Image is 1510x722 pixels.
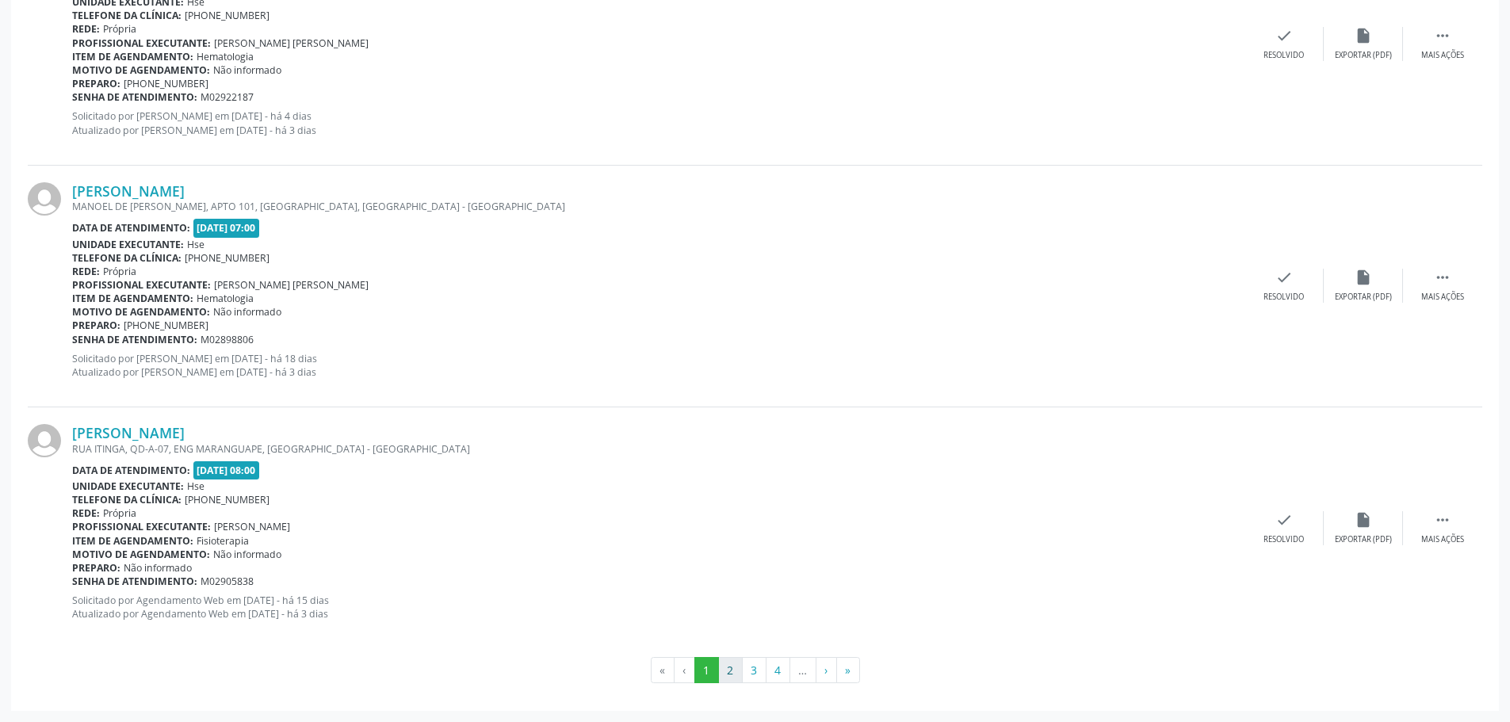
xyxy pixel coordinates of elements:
[124,77,208,90] span: [PHONE_NUMBER]
[124,561,192,575] span: Não informado
[213,63,281,77] span: Não informado
[1355,269,1372,286] i: insert_drive_file
[72,251,182,265] b: Telefone da clínica:
[1275,269,1293,286] i: check
[72,352,1244,379] p: Solicitado por [PERSON_NAME] em [DATE] - há 18 dias Atualizado por [PERSON_NAME] em [DATE] - há 3...
[185,493,270,506] span: [PHONE_NUMBER]
[103,22,136,36] span: Própria
[836,657,860,684] button: Go to last page
[72,265,100,278] b: Rede:
[72,506,100,520] b: Rede:
[103,265,136,278] span: Própria
[72,424,185,441] a: [PERSON_NAME]
[1434,269,1451,286] i: 
[187,479,205,493] span: Hse
[72,493,182,506] b: Telefone da clínica:
[213,548,281,561] span: Não informado
[72,479,184,493] b: Unidade executante:
[72,464,190,477] b: Data de atendimento:
[72,561,120,575] b: Preparo:
[28,657,1482,684] ul: Pagination
[1263,50,1304,61] div: Resolvido
[72,36,211,50] b: Profissional executante:
[72,442,1244,456] div: RUA ITINGA, QD-A-07, ENG MARANGUAPE, [GEOGRAPHIC_DATA] - [GEOGRAPHIC_DATA]
[1434,511,1451,529] i: 
[72,333,197,346] b: Senha de atendimento:
[1335,50,1392,61] div: Exportar (PDF)
[72,319,120,332] b: Preparo:
[72,238,184,251] b: Unidade executante:
[185,251,270,265] span: [PHONE_NUMBER]
[1355,27,1372,44] i: insert_drive_file
[766,657,790,684] button: Go to page 4
[72,575,197,588] b: Senha de atendimento:
[72,305,210,319] b: Motivo de agendamento:
[28,182,61,216] img: img
[185,9,270,22] span: [PHONE_NUMBER]
[1421,50,1464,61] div: Mais ações
[1275,27,1293,44] i: check
[816,657,837,684] button: Go to next page
[72,548,210,561] b: Motivo de agendamento:
[1263,534,1304,545] div: Resolvido
[72,63,210,77] b: Motivo de agendamento:
[197,534,249,548] span: Fisioterapia
[1434,27,1451,44] i: 
[1335,292,1392,303] div: Exportar (PDF)
[72,50,193,63] b: Item de agendamento:
[187,238,205,251] span: Hse
[72,278,211,292] b: Profissional executante:
[72,200,1244,213] div: MANOEL DE [PERSON_NAME], APTO 101, [GEOGRAPHIC_DATA], [GEOGRAPHIC_DATA] - [GEOGRAPHIC_DATA]
[193,461,260,479] span: [DATE] 08:00
[742,657,766,684] button: Go to page 3
[1335,534,1392,545] div: Exportar (PDF)
[72,109,1244,136] p: Solicitado por [PERSON_NAME] em [DATE] - há 4 dias Atualizado por [PERSON_NAME] em [DATE] - há 3 ...
[214,520,290,533] span: [PERSON_NAME]
[193,219,260,237] span: [DATE] 07:00
[1263,292,1304,303] div: Resolvido
[214,278,369,292] span: [PERSON_NAME] [PERSON_NAME]
[1421,292,1464,303] div: Mais ações
[1275,511,1293,529] i: check
[201,333,254,346] span: M02898806
[72,534,193,548] b: Item de agendamento:
[213,305,281,319] span: Não informado
[197,292,254,305] span: Hematologia
[72,77,120,90] b: Preparo:
[72,22,100,36] b: Rede:
[1355,511,1372,529] i: insert_drive_file
[124,319,208,332] span: [PHONE_NUMBER]
[201,90,254,104] span: M02922187
[103,506,136,520] span: Própria
[72,292,193,305] b: Item de agendamento:
[72,594,1244,621] p: Solicitado por Agendamento Web em [DATE] - há 15 dias Atualizado por Agendamento Web em [DATE] - ...
[72,221,190,235] b: Data de atendimento:
[197,50,254,63] span: Hematologia
[28,424,61,457] img: img
[72,520,211,533] b: Profissional executante:
[72,182,185,200] a: [PERSON_NAME]
[718,657,743,684] button: Go to page 2
[72,9,182,22] b: Telefone da clínica:
[694,657,719,684] button: Go to page 1
[214,36,369,50] span: [PERSON_NAME] [PERSON_NAME]
[201,575,254,588] span: M02905838
[1421,534,1464,545] div: Mais ações
[72,90,197,104] b: Senha de atendimento:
